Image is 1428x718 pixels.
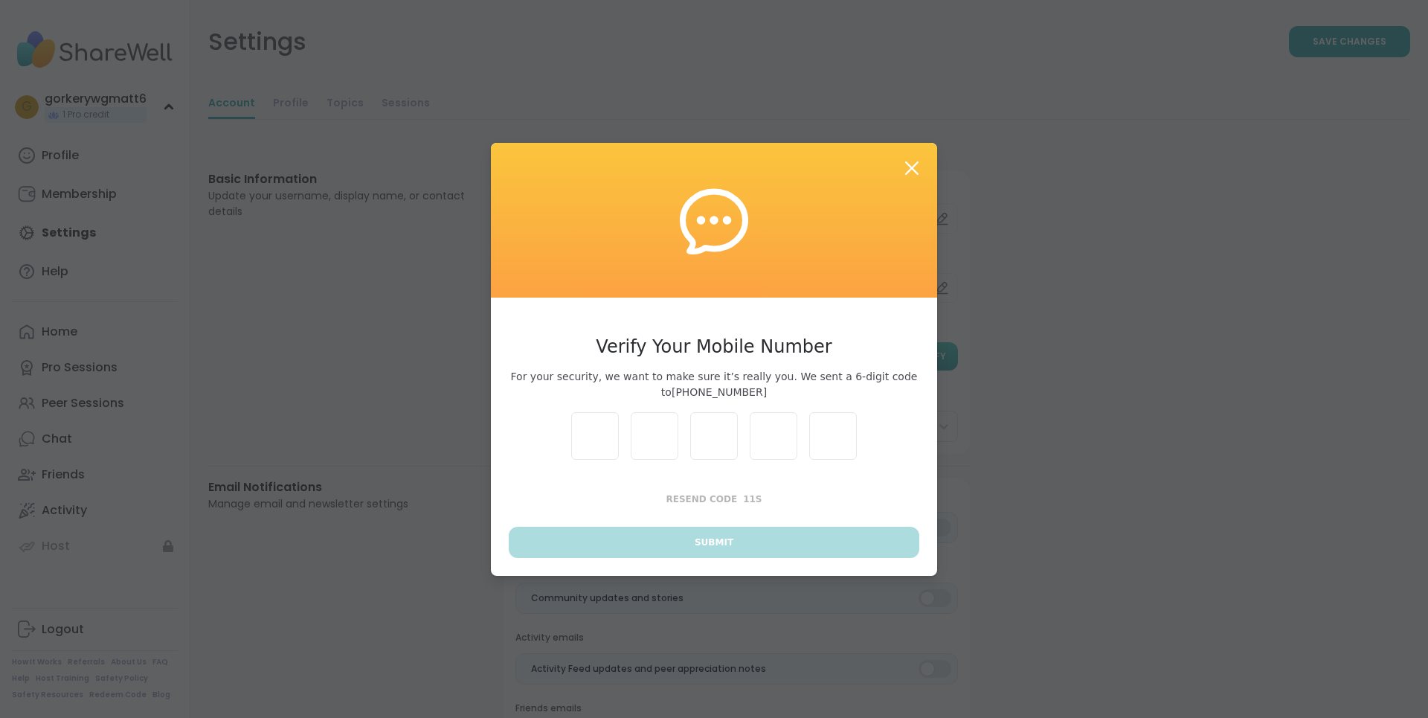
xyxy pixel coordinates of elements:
[509,333,919,360] h3: Verify Your Mobile Number
[509,484,919,515] button: Resend Code11s
[666,494,738,504] span: Resend Code
[509,527,919,558] button: Submit
[743,494,762,504] span: 11 s
[509,369,919,400] span: For your security, we want to make sure it’s really you. We sent a 6-digit code to [PHONE_NUMBER]
[695,536,733,549] span: Submit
